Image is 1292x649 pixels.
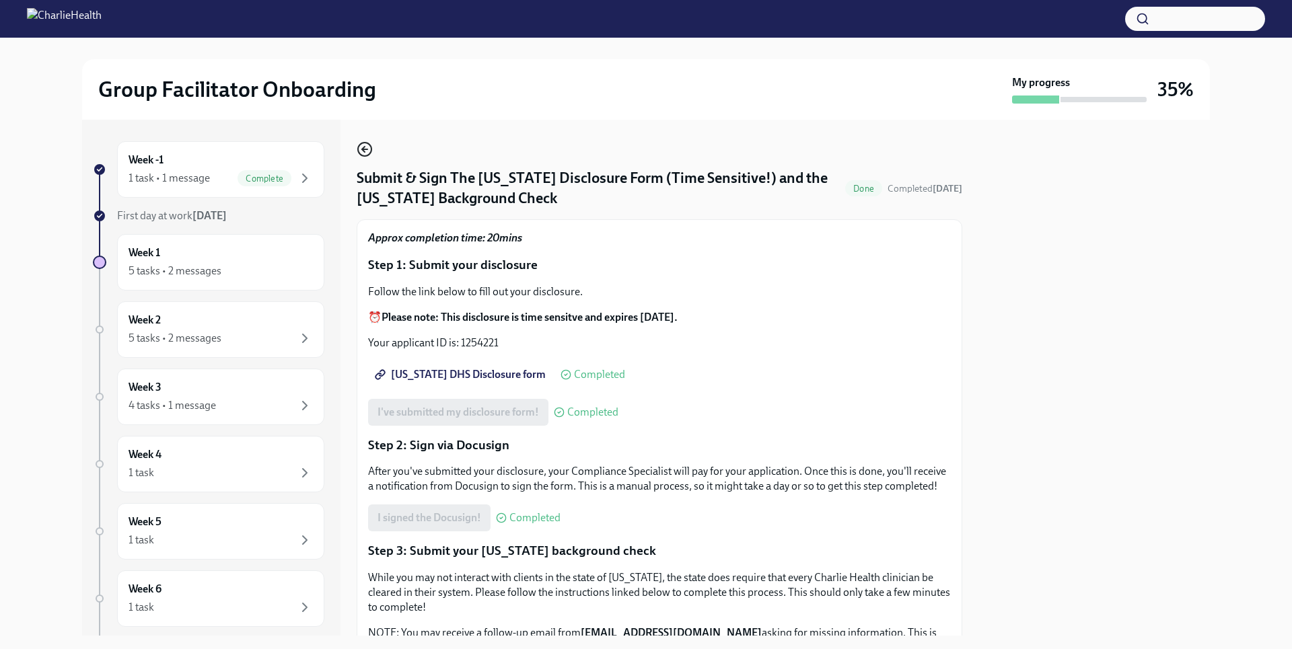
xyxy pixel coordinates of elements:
[1157,77,1194,102] h3: 35%
[93,369,324,425] a: Week 34 tasks • 1 message
[192,209,227,222] strong: [DATE]
[129,514,161,529] h6: Week 5
[368,336,951,350] p: Your applicant ID is: 1254221
[378,368,546,381] span: [US_STATE] DHS Disclosure form
[1012,75,1070,90] strong: My progress
[129,398,216,413] div: 4 tasks • 1 message
[129,331,221,346] div: 5 tasks • 2 messages
[98,76,376,103] h2: Group Facilitator Onboarding
[888,183,962,194] span: Completed
[509,512,561,523] span: Completed
[129,600,154,615] div: 1 task
[357,168,840,208] h4: Submit & Sign The [US_STATE] Disclosure Form (Time Sensitive!) and the [US_STATE] Background Check
[368,310,951,325] p: ⏰
[845,184,882,194] span: Done
[93,436,324,492] a: Week 41 task
[129,153,164,167] h6: Week -1
[93,141,324,198] a: Week -11 task • 1 messageComplete
[93,301,324,358] a: Week 25 tasks • 2 messages
[368,284,951,299] p: Follow the link below to fill out your disclosure.
[581,626,762,639] strong: [EMAIL_ADDRESS][DOMAIN_NAME]
[93,570,324,627] a: Week 61 task
[129,245,160,260] h6: Week 1
[574,369,625,380] span: Completed
[933,183,962,194] strong: [DATE]
[129,582,161,597] h6: Week 6
[129,171,210,186] div: 1 task • 1 message
[368,542,951,560] p: Step 3: Submit your [US_STATE] background check
[129,447,161,462] h6: Week 4
[93,208,324,223] a: First day at work[DATE]
[129,533,154,547] div: 1 task
[238,174,291,184] span: Complete
[27,8,102,30] img: CharlieHealth
[567,407,618,418] span: Completed
[368,570,951,615] p: While you may not interact with clients in the state of [US_STATE], the state does require that e...
[368,464,951,494] p: After you've submitted your disclosure, your Compliance Specialist will pay for your application....
[129,465,154,480] div: 1 task
[117,209,227,222] span: First day at work
[382,311,678,323] strong: Please note: This disclosure is time sensitve and expires [DATE].
[93,234,324,291] a: Week 15 tasks • 2 messages
[888,182,962,195] span: October 4th, 2025 11:30
[129,313,161,328] h6: Week 2
[93,503,324,560] a: Week 51 task
[368,256,951,274] p: Step 1: Submit your disclosure
[368,436,951,454] p: Step 2: Sign via Docusign
[368,361,555,388] a: [US_STATE] DHS Disclosure form
[129,264,221,278] div: 5 tasks • 2 messages
[129,380,161,395] h6: Week 3
[368,231,522,244] strong: Approx completion time: 20mins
